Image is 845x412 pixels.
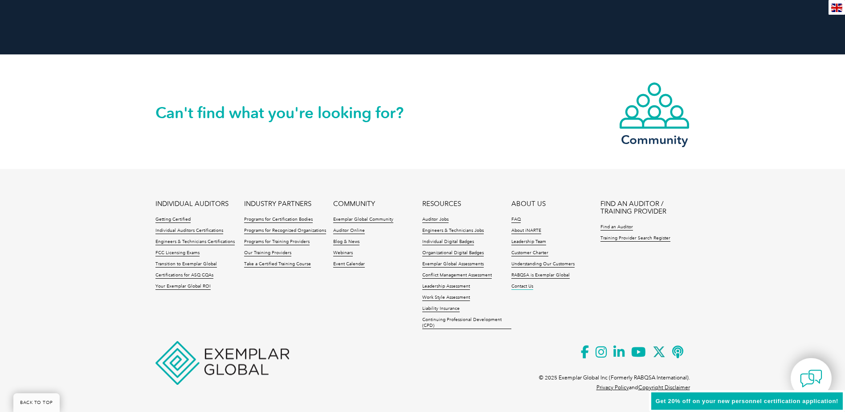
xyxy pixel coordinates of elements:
a: Individual Digital Badges [422,239,474,245]
a: Exemplar Global Community [333,217,393,223]
a: INDUSTRY PARTNERS [244,200,311,208]
a: COMMUNITY [333,200,375,208]
a: Your Exemplar Global ROI [155,284,211,290]
a: RESOURCES [422,200,461,208]
a: Leadership Assessment [422,284,470,290]
a: Individual Auditors Certifications [155,228,223,234]
a: Blog & News [333,239,359,245]
p: © 2025 Exemplar Global Inc (Formerly RABQSA International). [539,373,690,383]
a: RABQSA is Exemplar Global [511,272,570,279]
a: Getting Certified [155,217,191,223]
a: Exemplar Global Assessments [422,261,484,268]
a: Programs for Recognized Organizations [244,228,326,234]
a: Certifications for ASQ CQAs [155,272,213,279]
img: en [831,4,842,12]
a: Engineers & Technicians Certifications [155,239,235,245]
a: Privacy Policy [596,384,629,391]
p: and [596,383,690,392]
a: Contact Us [511,284,533,290]
a: Continuing Professional Development (CPD) [422,317,511,329]
a: Auditor Jobs [422,217,449,223]
img: Exemplar Global [155,341,289,385]
a: Transition to Exemplar Global [155,261,217,268]
a: Organizational Digital Badges [422,250,484,256]
a: Conflict Management Assessment [422,272,492,279]
a: Copyright Disclaimer [638,384,690,391]
a: INDIVIDUAL AUDITORS [155,200,229,208]
a: Take a Certified Training Course [244,261,311,268]
a: Programs for Training Providers [244,239,310,245]
a: FCC Licensing Exams [155,250,200,256]
img: contact-chat.png [800,367,822,390]
h2: Can't find what you're looking for? [155,106,423,120]
a: Understanding Our Customers [511,261,575,268]
a: Community [619,82,690,145]
a: Auditor Online [333,228,365,234]
a: Liability Insurance [422,306,460,312]
span: Get 20% off on your new personnel certification application! [656,398,838,404]
a: FIND AN AUDITOR / TRAINING PROVIDER [600,200,690,215]
a: Engineers & Technicians Jobs [422,228,484,234]
a: FAQ [511,217,521,223]
a: About iNARTE [511,228,541,234]
a: Work Style Assessment [422,295,470,301]
a: ABOUT US [511,200,546,208]
a: Leadership Team [511,239,546,245]
a: Webinars [333,250,353,256]
img: icon-community.webp [619,82,690,130]
a: Event Calendar [333,261,365,268]
a: Programs for Certification Bodies [244,217,313,223]
a: Our Training Providers [244,250,291,256]
a: Find an Auditor [600,224,633,231]
h3: Community [619,134,690,145]
a: Training Provider Search Register [600,235,670,242]
a: Customer Charter [511,250,548,256]
a: BACK TO TOP [13,393,60,412]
